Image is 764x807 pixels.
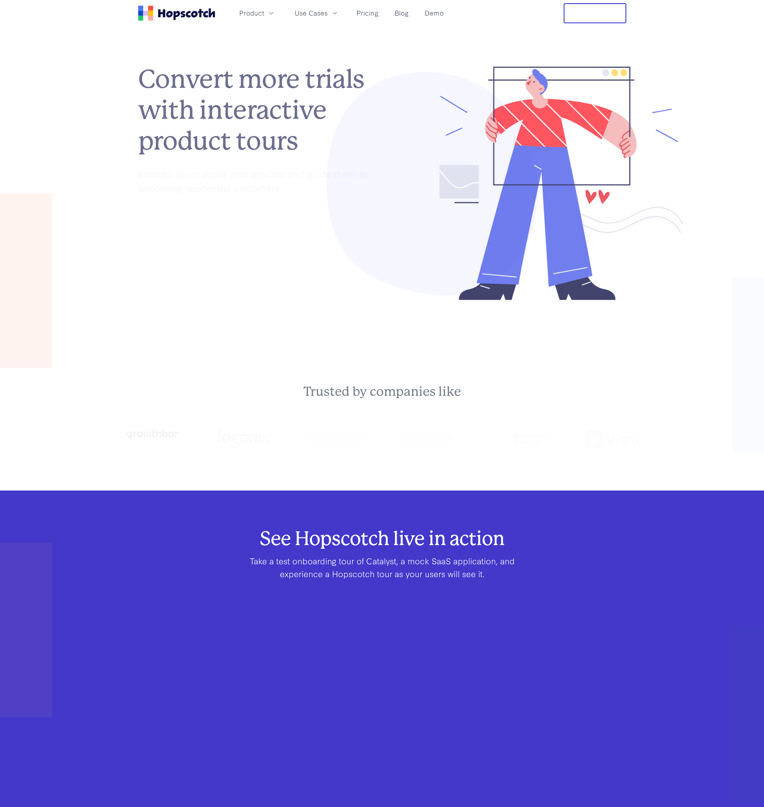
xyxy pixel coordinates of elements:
a: Demo [422,6,447,20]
a: Home [138,6,215,21]
h2: Trusted by companies like [87,384,678,400]
h1: Convert more trials with interactive product tours [138,64,382,156]
a: Blog [391,6,412,20]
img: loganix-logo [217,425,271,453]
a: Pricing [353,6,382,20]
button: Free Trial [564,3,626,23]
p: Educate users about your product and guide them to becoming successful customers. [138,167,382,195]
button: Use Cases [290,6,344,20]
h2: See Hopscotch live in action [164,531,601,545]
span: Use Cases [295,8,328,18]
img: wecandoo-logo [309,435,363,443]
img: growthbar-logo [125,430,179,440]
button: Product [234,6,280,20]
img: png-apartment-therapy-house-studio-apartment-home [493,432,547,446]
p: Take a test onboarding tour of Catalyst, a mock SaaS application, and experience a Hopscotch tour... [228,554,536,580]
span: Product [239,8,264,18]
img: wellprept logo [401,432,454,446]
img: vism logo [585,430,639,448]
